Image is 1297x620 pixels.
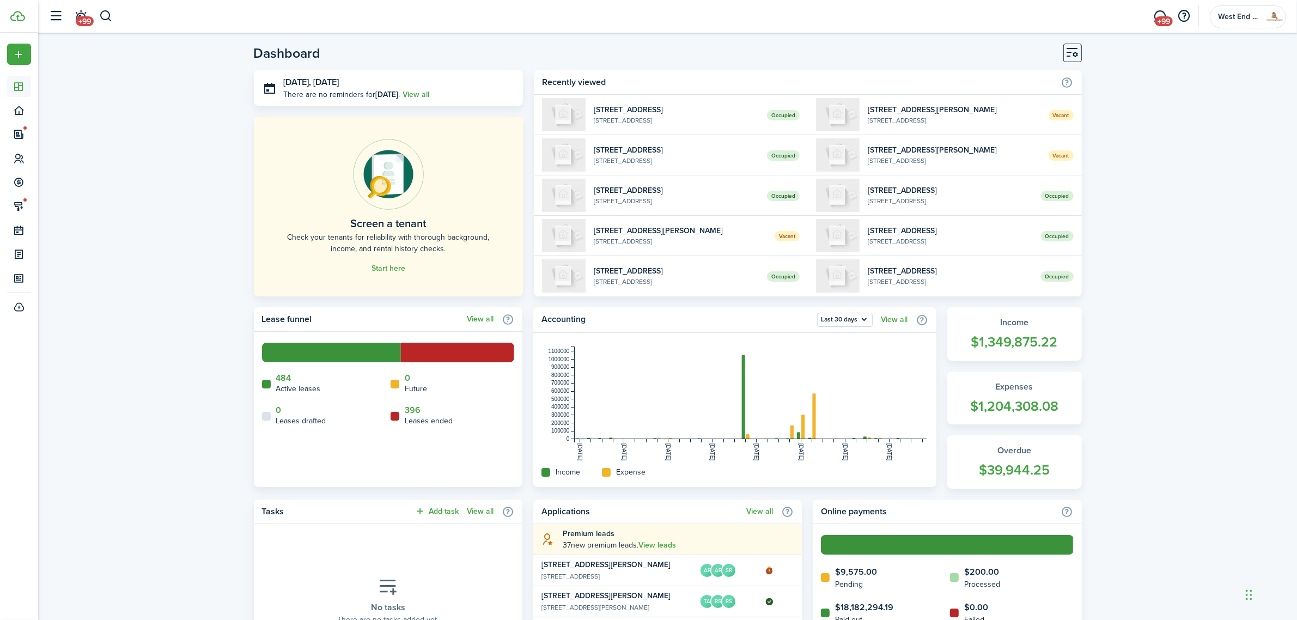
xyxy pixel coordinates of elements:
[958,396,1071,417] widget-stats-count: $1,204,308.08
[711,595,724,608] avatar-text: RS
[284,89,400,100] p: There are no reminders for .
[1266,8,1283,26] img: West End Property Management
[542,219,586,252] img: 1
[541,559,685,570] widget-list-item-title: [STREET_ADDRESS][PERSON_NAME]
[542,259,586,293] img: 1
[563,528,794,539] explanation-title: Premium leads
[868,144,1040,156] widget-list-item-title: [STREET_ADDRESS][PERSON_NAME]
[886,443,892,461] tspan: [DATE]
[868,156,1040,166] widget-list-item-description: [STREET_ADDRESS]
[276,373,291,383] a: 484
[541,590,685,601] widget-list-item-title: [STREET_ADDRESS][PERSON_NAME]
[467,315,494,324] a: View all
[767,110,800,120] span: Occupied
[746,507,773,516] a: View all
[665,443,671,461] tspan: [DATE]
[767,271,800,282] span: Occupied
[711,564,724,577] avatar-text: AR
[842,443,848,461] tspan: [DATE]
[542,179,586,212] img: 2
[551,388,570,394] tspan: 600000
[753,443,759,461] tspan: [DATE]
[816,98,860,131] img: 1
[594,236,766,246] widget-list-item-description: [STREET_ADDRESS]
[262,505,409,518] home-widget-title: Tasks
[816,179,860,212] img: 2
[551,364,570,370] tspan: 900000
[594,265,759,277] widget-list-item-title: [STREET_ADDRESS]
[551,404,570,410] tspan: 400000
[881,315,908,324] a: View all
[947,307,1082,361] a: Income$1,349,875.22
[542,138,586,172] img: 1
[403,89,430,100] a: View all
[594,104,759,116] widget-list-item-title: [STREET_ADDRESS]
[556,466,580,478] home-widget-title: Income
[541,572,685,581] widget-list-item-description: [STREET_ADDRESS]
[405,405,421,415] a: 396
[701,564,714,577] avatar-text: AR
[541,313,812,327] home-widget-title: Accounting
[262,313,461,326] home-widget-title: Lease funnel
[551,372,570,378] tspan: 800000
[821,505,1055,518] home-widget-title: Online payments
[817,313,873,327] button: Open menu
[947,372,1082,425] a: Expenses$1,204,308.08
[551,396,570,402] tspan: 500000
[405,373,410,383] a: 0
[621,443,627,461] tspan: [DATE]
[350,215,426,232] home-placeholder-title: Screen a tenant
[542,76,1055,89] home-widget-title: Recently viewed
[1041,231,1074,241] span: Occupied
[594,116,759,125] widget-list-item-description: [STREET_ADDRESS]
[551,412,570,418] tspan: 300000
[638,541,676,550] a: View leads
[797,443,803,461] tspan: [DATE]
[541,603,685,612] widget-list-item-description: [STREET_ADDRESS][PERSON_NAME]
[868,116,1040,125] widget-list-item-description: [STREET_ADDRESS]
[1155,16,1173,26] span: +99
[868,265,1033,277] widget-list-item-title: [STREET_ADDRESS]
[594,185,759,196] widget-list-item-title: [STREET_ADDRESS]
[1041,271,1074,282] span: Occupied
[594,156,759,166] widget-list-item-description: [STREET_ADDRESS]
[276,415,326,427] home-widget-title: Leases drafted
[353,139,424,210] img: Online payments
[767,191,800,201] span: Occupied
[563,539,794,551] explanation-description: 37 new premium leads .
[868,277,1033,287] widget-list-item-description: [STREET_ADDRESS]
[964,579,1000,590] home-widget-title: Processed
[7,44,31,65] button: Open menu
[701,595,714,608] avatar-text: TA
[616,466,646,478] home-widget-title: Expense
[284,76,515,89] h3: [DATE], [DATE]
[541,505,741,518] home-widget-title: Applications
[816,219,860,252] img: 1
[964,566,1000,579] home-widget-count: $200.00
[816,138,860,172] img: 1
[254,46,321,60] header-page-title: Dashboard
[276,405,282,415] a: 0
[594,144,759,156] widget-list-item-title: [STREET_ADDRESS]
[567,436,570,442] tspan: 0
[958,332,1071,352] widget-stats-count: $1,349,875.22
[405,415,453,427] home-widget-title: Leases ended
[816,259,860,293] img: 2
[1116,502,1297,620] iframe: Chat Widget
[594,225,766,236] widget-list-item-title: [STREET_ADDRESS][PERSON_NAME]
[594,196,759,206] widget-list-item-description: [STREET_ADDRESS]
[405,383,427,394] home-widget-title: Future
[868,236,1033,246] widget-list-item-description: [STREET_ADDRESS]
[958,460,1071,481] widget-stats-count: $39,944.25
[577,443,583,461] tspan: [DATE]
[1150,3,1171,31] a: Messaging
[548,356,569,362] tspan: 1000000
[551,428,570,434] tspan: 100000
[958,444,1071,457] widget-stats-title: Overdue
[868,225,1033,236] widget-list-item-title: [STREET_ADDRESS]
[1246,579,1252,611] div: Drag
[551,380,570,386] tspan: 700000
[722,564,735,577] avatar-text: SR
[1175,7,1194,26] button: Open resource center
[76,16,94,26] span: +99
